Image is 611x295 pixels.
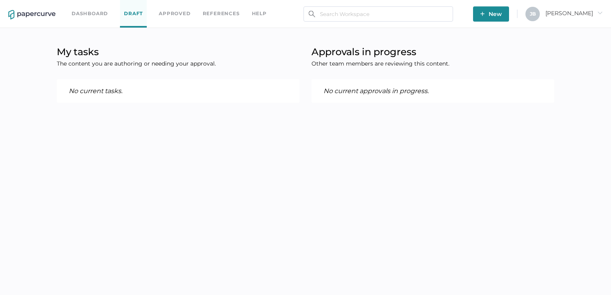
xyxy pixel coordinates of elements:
[480,12,485,16] img: plus-white.e19ec114.svg
[545,10,603,17] span: [PERSON_NAME]
[309,11,315,17] img: search.bf03fe8b.svg
[57,46,300,58] h1: My tasks
[304,6,453,22] input: Search Workspace
[311,79,554,103] em: No current approvals in progress.
[203,9,240,18] a: References
[57,60,216,67] span: The content you are authoring or needing your approval.
[252,9,267,18] div: help
[72,9,108,18] a: Dashboard
[311,60,449,67] span: Other team members are reviewing this content.
[597,10,603,16] i: arrow_right
[311,46,449,58] h1: Approvals in progress
[530,11,536,17] span: J B
[8,10,56,20] img: papercurve-logo-colour.7244d18c.svg
[57,79,300,103] em: No current tasks.
[159,9,190,18] a: Approved
[473,6,509,22] button: New
[480,6,502,22] span: New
